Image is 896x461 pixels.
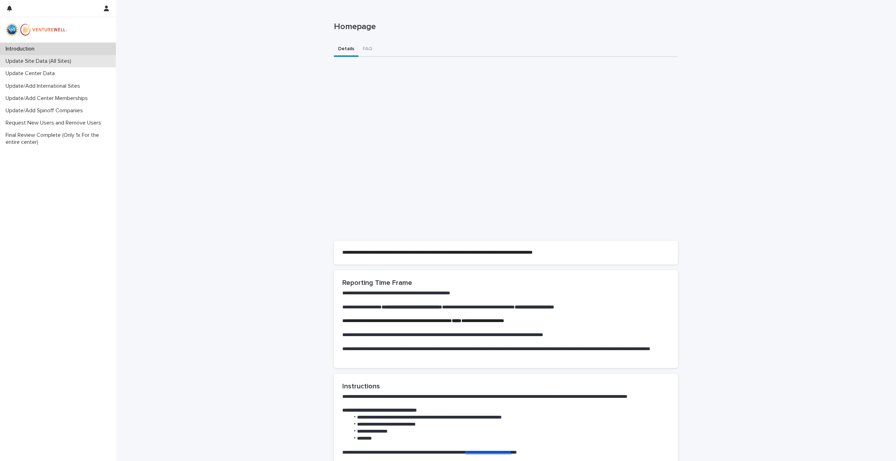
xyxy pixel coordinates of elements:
[342,382,670,390] h2: Instructions
[334,22,675,32] p: Homepage
[358,42,376,57] button: FAQ
[3,120,107,126] p: Request New Users and Remove Users
[3,83,86,89] p: Update/Add International Sites
[334,42,358,57] button: Details
[3,70,60,77] p: Update Center Data
[3,58,77,65] p: Update Site Data (All Sites)
[3,107,88,114] p: Update/Add Spinoff Companies
[3,132,116,145] p: Final Review Complete (Only 1x For the entire center)
[3,95,93,102] p: Update/Add Center Memberships
[6,23,67,37] img: mWhVGmOKROS2pZaMU8FQ
[342,279,670,287] h2: Reporting Time Frame
[3,46,40,52] p: Introduction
